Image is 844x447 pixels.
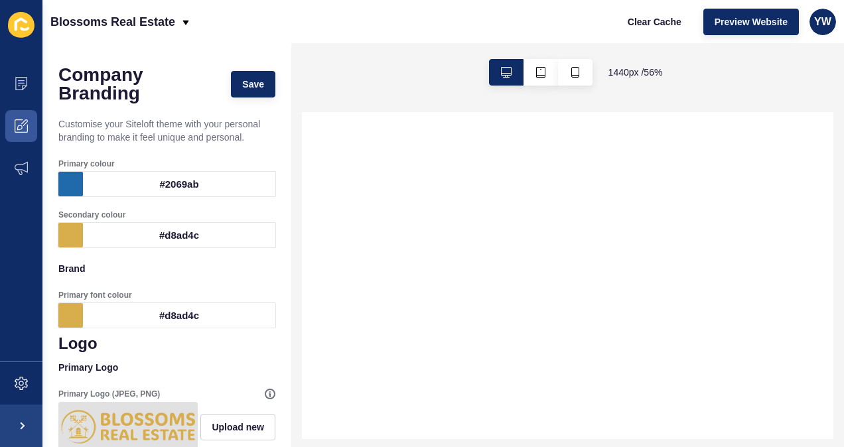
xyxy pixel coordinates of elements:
[58,66,218,103] h1: Company Branding
[212,420,264,434] span: Upload new
[58,389,160,399] label: Primary Logo (JPEG, PNG)
[58,353,275,382] p: Primary Logo
[83,223,275,247] div: #d8ad4c
[608,66,663,79] span: 1440 px / 56 %
[58,109,275,152] p: Customise your Siteloft theme with your personal branding to make it feel unique and personal.
[628,15,681,29] span: Clear Cache
[231,71,275,97] button: Save
[616,9,693,35] button: Clear Cache
[83,303,275,328] div: #d8ad4c
[200,414,275,440] button: Upload new
[715,15,788,29] span: Preview Website
[703,9,799,35] button: Preview Website
[814,15,831,29] span: YW
[50,5,175,38] p: Blossoms Real Estate
[58,159,115,169] label: Primary colour
[58,290,132,300] label: Primary font colour
[58,254,275,283] p: Brand
[242,78,264,91] span: Save
[83,172,275,196] div: #2069ab
[58,210,125,220] label: Secondary colour
[58,334,275,353] h1: Logo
